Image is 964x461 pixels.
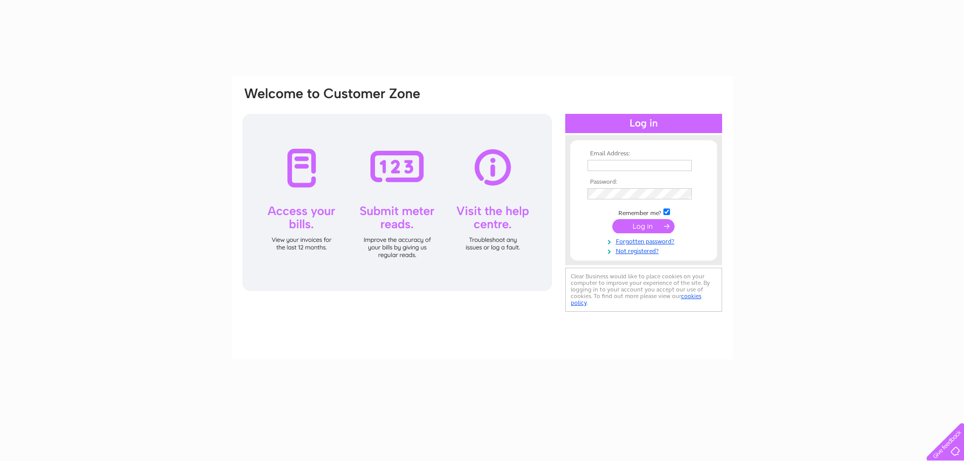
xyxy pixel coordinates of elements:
div: Clear Business would like to place cookies on your computer to improve your experience of the sit... [565,268,722,312]
a: Not registered? [588,245,702,255]
input: Submit [612,219,675,233]
th: Email Address: [585,150,702,157]
th: Password: [585,179,702,186]
a: cookies policy [571,292,701,306]
td: Remember me? [585,207,702,217]
a: Forgotten password? [588,236,702,245]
